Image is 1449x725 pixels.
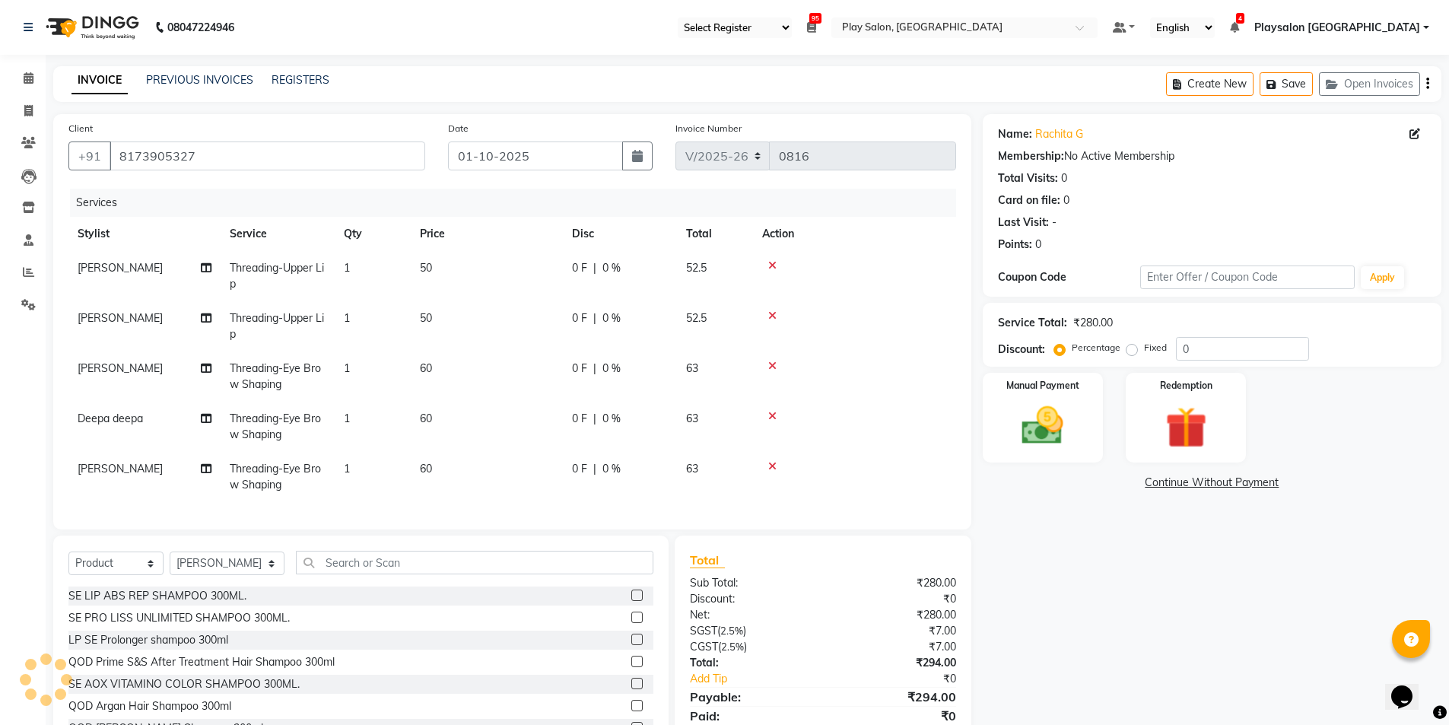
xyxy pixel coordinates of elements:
[675,122,742,135] label: Invoice Number
[677,217,753,251] th: Total
[686,261,707,275] span: 52.5
[1144,341,1167,355] label: Fixed
[344,462,350,475] span: 1
[1006,379,1079,393] label: Manual Payment
[602,260,621,276] span: 0 %
[230,462,321,491] span: Threading-Eye Brow Shaping
[602,411,621,427] span: 0 %
[602,361,621,377] span: 0 %
[847,671,968,687] div: ₹0
[110,142,425,170] input: Search by Name/Mobile/Email/Code
[230,311,324,341] span: Threading-Upper Lip
[1361,266,1404,289] button: Apply
[572,411,587,427] span: 0 F
[1160,379,1212,393] label: Redemption
[1140,266,1355,289] input: Enter Offer / Coupon Code
[344,361,350,375] span: 1
[602,461,621,477] span: 0 %
[998,148,1426,164] div: No Active Membership
[998,342,1045,358] div: Discount:
[230,361,321,391] span: Threading-Eye Brow Shaping
[593,361,596,377] span: |
[296,551,654,574] input: Search or Scan
[572,461,587,477] span: 0 F
[1035,126,1083,142] a: Rachita G
[68,217,221,251] th: Stylist
[998,315,1067,331] div: Service Total:
[68,610,290,626] div: SE PRO LISS UNLIMITED SHAMPOO 300ML.
[68,654,335,670] div: QOD Prime S&S After Treatment Hair Shampoo 300ml
[1166,72,1254,96] button: Create New
[420,261,432,275] span: 50
[344,412,350,425] span: 1
[593,260,596,276] span: |
[68,632,228,648] div: LP SE Prolonger shampoo 300ml
[1260,72,1313,96] button: Save
[420,361,432,375] span: 60
[39,6,143,49] img: logo
[1052,215,1057,231] div: -
[335,217,411,251] th: Qty
[809,13,821,24] span: 95
[823,607,968,623] div: ₹280.00
[78,361,163,375] span: [PERSON_NAME]
[146,73,253,87] a: PREVIOUS INVOICES
[720,625,743,637] span: 2.5%
[998,170,1058,186] div: Total Visits:
[998,126,1032,142] div: Name:
[678,707,823,725] div: Paid:
[272,73,329,87] a: REGISTERS
[678,623,823,639] div: ( )
[68,142,111,170] button: +91
[678,591,823,607] div: Discount:
[420,412,432,425] span: 60
[344,261,350,275] span: 1
[572,361,587,377] span: 0 F
[1254,20,1420,36] span: Playsalon [GEOGRAPHIC_DATA]
[572,260,587,276] span: 0 F
[563,217,677,251] th: Disc
[411,217,563,251] th: Price
[167,6,234,49] b: 08047224946
[998,237,1032,253] div: Points:
[68,122,93,135] label: Client
[420,462,432,475] span: 60
[678,688,823,706] div: Payable:
[593,411,596,427] span: |
[998,148,1064,164] div: Membership:
[678,671,847,687] a: Add Tip
[78,412,143,425] span: Deepa deepa
[678,607,823,623] div: Net:
[678,639,823,655] div: ( )
[1385,664,1434,710] iframe: chat widget
[686,361,698,375] span: 63
[1319,72,1420,96] button: Open Invoices
[690,624,717,638] span: SGST
[678,655,823,671] div: Total:
[78,462,163,475] span: [PERSON_NAME]
[823,575,968,591] div: ₹280.00
[1236,13,1244,24] span: 4
[420,311,432,325] span: 50
[690,640,718,653] span: CGST
[572,310,587,326] span: 0 F
[986,475,1438,491] a: Continue Without Payment
[230,412,321,441] span: Threading-Eye Brow Shaping
[823,655,968,671] div: ₹294.00
[1061,170,1067,186] div: 0
[78,311,163,325] span: [PERSON_NAME]
[1152,402,1220,453] img: _gift.svg
[1073,315,1113,331] div: ₹280.00
[823,707,968,725] div: ₹0
[690,552,725,568] span: Total
[823,639,968,655] div: ₹7.00
[68,588,246,604] div: SE LIP ABS REP SHAMPOO 300ML.
[686,311,707,325] span: 52.5
[1072,341,1120,355] label: Percentage
[998,269,1141,285] div: Coupon Code
[1009,402,1076,450] img: _cash.svg
[721,641,744,653] span: 2.5%
[686,462,698,475] span: 63
[230,261,324,291] span: Threading-Upper Lip
[448,122,469,135] label: Date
